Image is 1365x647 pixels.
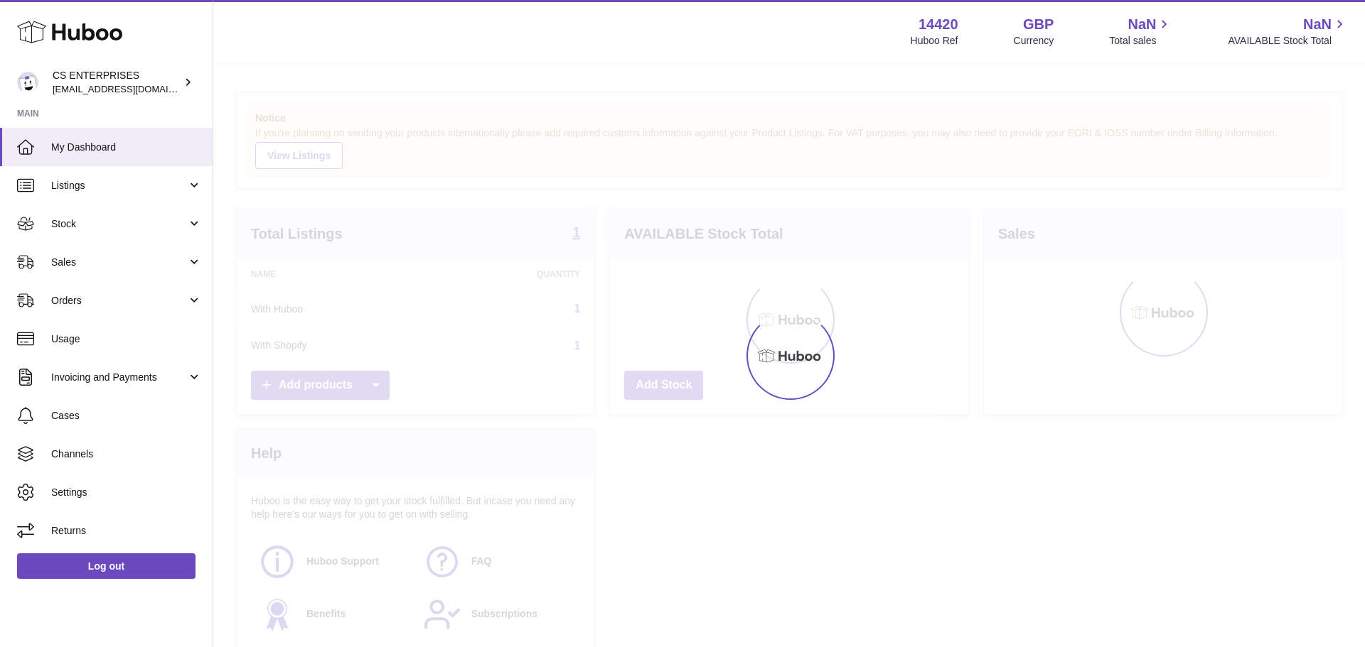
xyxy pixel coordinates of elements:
[1228,15,1348,48] a: NaN AVAILABLE Stock Total
[51,256,187,269] span: Sales
[51,486,202,499] span: Settings
[1109,15,1172,48] a: NaN Total sales
[53,69,181,96] div: CS ENTERPRISES
[17,72,38,93] img: internalAdmin-14420@internal.huboo.com
[51,371,187,384] span: Invoicing and Payments
[51,294,187,308] span: Orders
[51,447,202,461] span: Channels
[1128,15,1156,34] span: NaN
[51,409,202,423] span: Cases
[919,15,958,34] strong: 14420
[1228,34,1348,48] span: AVAILABLE Stock Total
[1303,15,1332,34] span: NaN
[1109,34,1172,48] span: Total sales
[1014,34,1054,48] div: Currency
[51,524,202,538] span: Returns
[53,83,209,94] span: [EMAIL_ADDRESS][DOMAIN_NAME]
[17,553,196,579] a: Log out
[51,217,187,231] span: Stock
[51,141,202,154] span: My Dashboard
[1023,15,1054,34] strong: GBP
[51,332,202,346] span: Usage
[51,179,187,192] span: Listings
[911,34,958,48] div: Huboo Ref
